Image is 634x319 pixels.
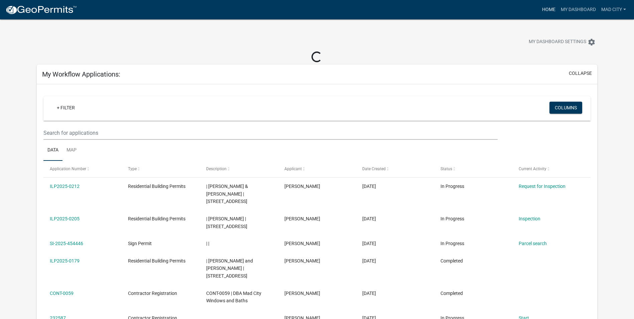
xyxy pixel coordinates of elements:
[278,161,356,177] datatable-header-cell: Applicant
[284,241,320,246] span: Lucus Myers
[549,102,582,114] button: Columns
[440,184,464,189] span: In Progress
[284,216,320,221] span: Lucus Myers
[50,184,80,189] a: ILP2025-0212
[122,161,200,177] datatable-header-cell: Type
[206,291,261,304] span: CONT-0059 | DBA Mad City Windows and Baths
[50,258,80,263] a: ILP2025-0179
[362,216,376,221] span: 08/08/2025
[128,291,177,296] span: Contractor Registration
[43,140,62,161] a: Data
[206,216,247,229] span: | FITE, SHERRY L | 1128 W PLAINVIEW DR
[519,241,547,246] a: Parcel search
[128,258,185,263] span: Residential Building Permits
[523,35,601,48] button: My Dashboard Settingssettings
[356,161,434,177] datatable-header-cell: Date Created
[588,38,596,46] i: settings
[284,291,320,296] span: Lucus Myers
[440,241,464,246] span: In Progress
[206,258,253,279] span: | Felheim, Jeremy C and Brigid | 2610 N ORCHARD RD
[519,167,546,171] span: Current Activity
[440,216,464,221] span: In Progress
[362,291,376,296] span: 04/01/2025
[440,167,452,171] span: Status
[51,102,80,114] a: + Filter
[200,161,278,177] datatable-header-cell: Description
[284,184,320,189] span: Lucus Myers
[558,3,599,16] a: My Dashboard
[128,184,185,189] span: Residential Building Permits
[440,258,463,263] span: Completed
[434,161,512,177] datatable-header-cell: Status
[362,258,376,263] span: 06/03/2025
[599,3,629,16] a: mad city
[440,291,463,296] span: Completed
[539,3,558,16] a: Home
[362,241,376,246] span: 07/24/2025
[206,167,227,171] span: Description
[62,140,81,161] a: Map
[519,216,540,221] a: Inspection
[529,38,586,46] span: My Dashboard Settings
[569,70,592,77] button: collapse
[43,161,122,177] datatable-header-cell: Application Number
[43,126,498,140] input: Search for applications
[128,241,152,246] span: Sign Permit
[512,161,591,177] datatable-header-cell: Current Activity
[42,70,120,78] h5: My Workflow Applications:
[128,216,185,221] span: Residential Building Permits
[50,216,80,221] a: ILP2025-0205
[284,167,302,171] span: Applicant
[206,184,248,204] span: | Davis, Keenan & Tashema | 3410 WILDWOOD DR
[50,291,74,296] a: CONT-0059
[362,184,376,189] span: 08/13/2025
[128,167,137,171] span: Type
[206,241,209,246] span: | |
[519,184,565,189] a: Request for Inspection
[362,167,386,171] span: Date Created
[50,241,83,246] a: SI-2025-454446
[50,167,86,171] span: Application Number
[284,258,320,263] span: Lucus Myers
